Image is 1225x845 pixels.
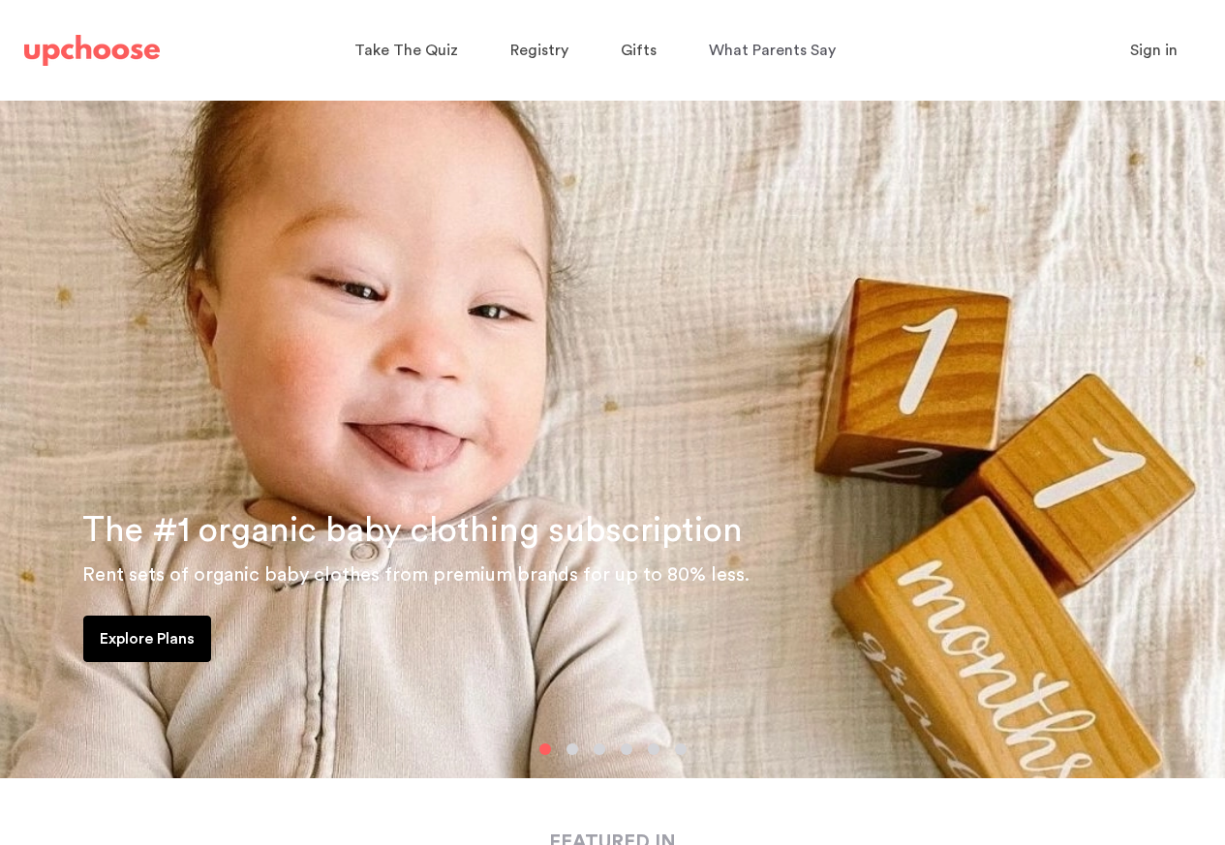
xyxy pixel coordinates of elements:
[24,35,160,66] img: UpChoose
[83,616,211,662] a: Explore Plans
[82,559,1202,590] p: Rent sets of organic baby clothes from premium brands for up to 80% less.
[82,513,743,548] span: The #1 organic baby clothing subscription
[709,32,842,70] a: What Parents Say
[1106,31,1202,70] button: Sign in
[510,32,574,70] a: Registry
[354,43,458,58] span: Take The Quiz
[709,43,836,58] span: What Parents Say
[621,43,657,58] span: Gifts
[621,32,662,70] a: Gifts
[24,31,160,71] a: UpChoose
[100,627,195,650] p: Explore Plans
[354,32,464,70] a: Take The Quiz
[1130,43,1178,58] span: Sign in
[510,43,568,58] span: Registry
